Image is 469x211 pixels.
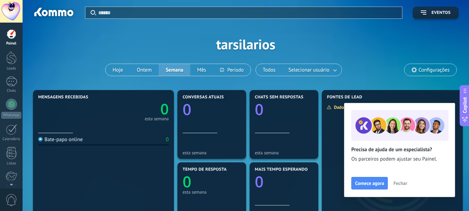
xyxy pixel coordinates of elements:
[183,189,241,195] div: esta semana
[160,99,169,119] text: 0
[1,161,22,166] div: Listas
[183,167,227,172] span: Tempo de resposta
[413,7,459,19] button: Eventos
[393,181,407,186] span: Fechar
[351,156,448,163] span: Os parceiros podem ajustar seu Painel.
[103,99,169,119] a: 0
[106,64,130,76] button: Hoje
[183,95,224,100] span: Conversas atuais
[255,171,263,192] text: 0
[190,64,213,76] button: Mês
[38,95,88,100] span: Mensagens recebidas
[255,95,303,100] span: Chats sem respostas
[130,64,159,76] button: Ontem
[351,146,448,153] h2: Precisa de ajuda de um especialista?
[183,99,191,120] text: 0
[1,137,22,141] div: Calendário
[355,181,384,186] span: Comece agora
[38,137,43,141] img: Bate-papo online
[256,64,283,76] button: Todos
[283,64,342,76] button: Selecionar usuário
[183,150,241,155] div: esta semana
[1,66,22,71] div: Leads
[351,177,388,189] button: Comece agora
[159,64,190,76] button: Semana
[255,150,313,155] div: esta semana
[255,167,308,172] span: Mais tempo esperando
[432,10,451,15] span: Eventos
[255,99,263,120] text: 0
[1,112,21,119] div: WhatsApp
[327,104,398,110] div: Dados insuficientes para exibir
[390,178,410,188] button: Fechar
[461,97,468,113] span: Copilot
[166,136,169,143] div: 0
[1,41,22,46] div: Painel
[183,171,191,192] text: 0
[1,89,22,93] div: Chats
[327,95,362,100] span: Fontes de lead
[213,64,251,76] button: Período
[287,65,331,75] span: Selecionar usuário
[419,67,450,73] span: Configurações
[145,117,169,121] div: esta semana
[38,136,83,143] div: Bate-papo online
